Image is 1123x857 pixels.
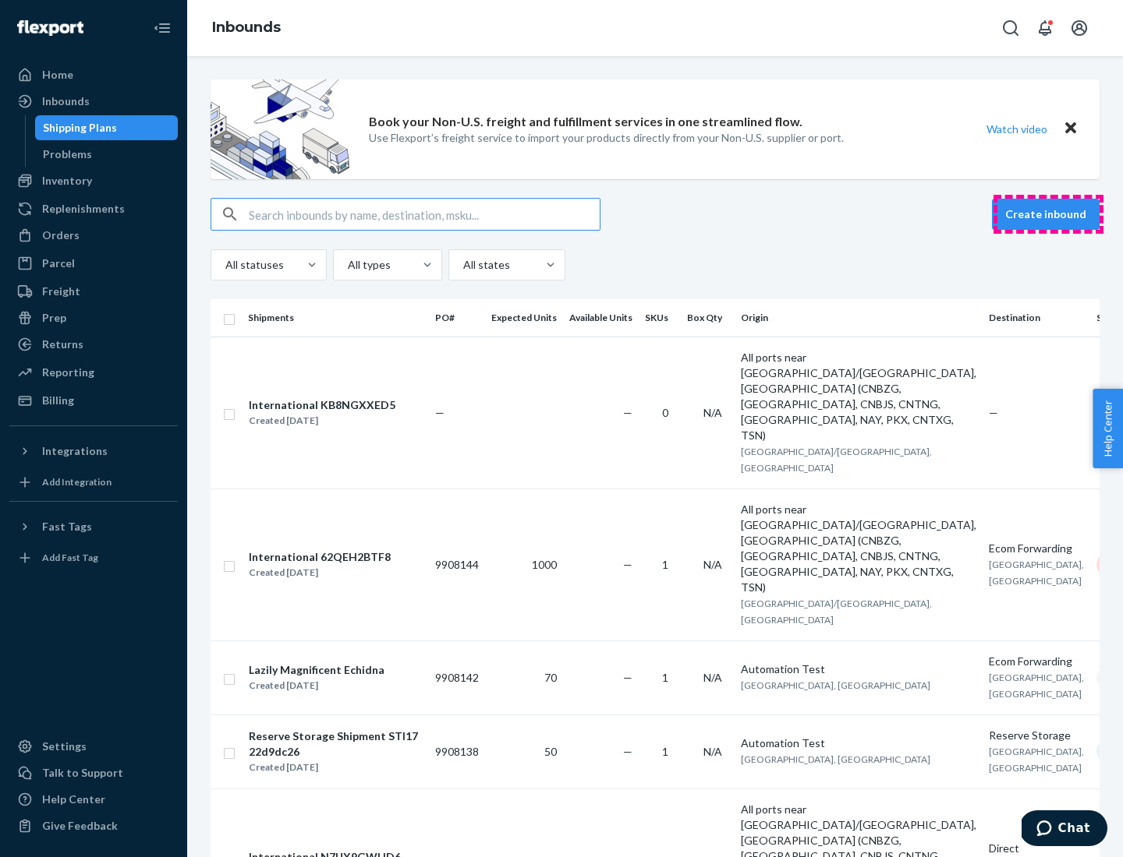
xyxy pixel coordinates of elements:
[741,679,930,691] span: [GEOGRAPHIC_DATA], [GEOGRAPHIC_DATA]
[249,678,384,693] div: Created [DATE]
[662,671,668,684] span: 1
[1029,12,1061,44] button: Open notifications
[249,760,422,775] div: Created [DATE]
[741,350,976,443] div: All ports near [GEOGRAPHIC_DATA]/[GEOGRAPHIC_DATA], [GEOGRAPHIC_DATA] (CNBZG, [GEOGRAPHIC_DATA], ...
[42,551,98,564] div: Add Fast Tag
[741,735,976,751] div: Automation Test
[42,173,92,189] div: Inventory
[9,62,178,87] a: Home
[703,745,722,758] span: N/A
[544,671,557,684] span: 70
[42,519,92,534] div: Fast Tags
[9,760,178,785] button: Talk to Support
[995,12,1026,44] button: Open Search Box
[42,201,125,217] div: Replenishments
[212,19,281,36] a: Inbounds
[346,257,348,273] input: All types
[703,406,722,419] span: N/A
[989,841,1084,856] div: Direct
[249,549,391,565] div: International 62QEH2BTF8
[741,446,932,474] span: [GEOGRAPHIC_DATA]/[GEOGRAPHIC_DATA], [GEOGRAPHIC_DATA]
[989,541,1084,556] div: Ecom Forwarding
[9,813,178,838] button: Give Feedback
[9,388,178,413] a: Billing
[42,739,87,754] div: Settings
[42,792,105,807] div: Help Center
[9,332,178,357] a: Returns
[662,406,668,419] span: 0
[9,545,178,570] a: Add Fast Tag
[249,413,395,428] div: Created [DATE]
[462,257,463,273] input: All states
[429,640,485,714] td: 9908142
[249,662,384,678] div: Lazily Magnificent Echidna
[9,787,178,812] a: Help Center
[429,299,485,337] th: PO#
[532,558,557,571] span: 1000
[681,299,735,337] th: Box Qty
[369,113,802,131] p: Book your Non-U.S. freight and fulfillment services in one streamlined flow.
[741,661,976,677] div: Automation Test
[9,305,178,330] a: Prep
[43,146,92,162] div: Problems
[242,299,429,337] th: Shipments
[662,558,668,571] span: 1
[9,279,178,304] a: Freight
[429,714,485,788] td: 9908138
[42,310,66,326] div: Prep
[989,406,998,419] span: —
[1061,118,1081,140] button: Close
[1093,389,1123,468] button: Help Center
[429,488,485,640] td: 9908144
[741,502,976,595] div: All ports near [GEOGRAPHIC_DATA]/[GEOGRAPHIC_DATA], [GEOGRAPHIC_DATA] (CNBZG, [GEOGRAPHIC_DATA], ...
[42,337,83,352] div: Returns
[249,199,600,230] input: Search inbounds by name, destination, msku...
[147,12,178,44] button: Close Navigation
[1064,12,1095,44] button: Open account menu
[544,745,557,758] span: 50
[224,257,225,273] input: All statuses
[42,227,80,243] div: Orders
[741,753,930,765] span: [GEOGRAPHIC_DATA], [GEOGRAPHIC_DATA]
[42,93,90,109] div: Inbounds
[992,199,1100,230] button: Create inbound
[741,598,932,626] span: [GEOGRAPHIC_DATA]/[GEOGRAPHIC_DATA], [GEOGRAPHIC_DATA]
[35,115,179,140] a: Shipping Plans
[623,671,632,684] span: —
[485,299,563,337] th: Expected Units
[9,514,178,539] button: Fast Tags
[976,118,1057,140] button: Watch video
[42,256,75,271] div: Parcel
[983,299,1090,337] th: Destination
[735,299,983,337] th: Origin
[623,558,632,571] span: —
[703,671,722,684] span: N/A
[249,565,391,580] div: Created [DATE]
[42,443,108,459] div: Integrations
[42,284,80,299] div: Freight
[9,439,178,464] button: Integrations
[9,168,178,193] a: Inventory
[249,397,395,413] div: International KB8NGXXED5
[623,745,632,758] span: —
[639,299,681,337] th: SKUs
[9,89,178,114] a: Inbounds
[989,728,1084,743] div: Reserve Storage
[42,365,94,380] div: Reporting
[42,67,73,83] div: Home
[42,765,123,781] div: Talk to Support
[42,475,112,488] div: Add Integration
[9,223,178,248] a: Orders
[249,728,422,760] div: Reserve Storage Shipment STI1722d9dc26
[989,672,1084,700] span: [GEOGRAPHIC_DATA], [GEOGRAPHIC_DATA]
[42,393,74,408] div: Billing
[17,20,83,36] img: Flexport logo
[369,130,844,146] p: Use Flexport’s freight service to import your products directly from your Non-U.S. supplier or port.
[35,142,179,167] a: Problems
[989,746,1084,774] span: [GEOGRAPHIC_DATA], [GEOGRAPHIC_DATA]
[989,559,1084,587] span: [GEOGRAPHIC_DATA], [GEOGRAPHIC_DATA]
[989,654,1084,669] div: Ecom Forwarding
[9,734,178,759] a: Settings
